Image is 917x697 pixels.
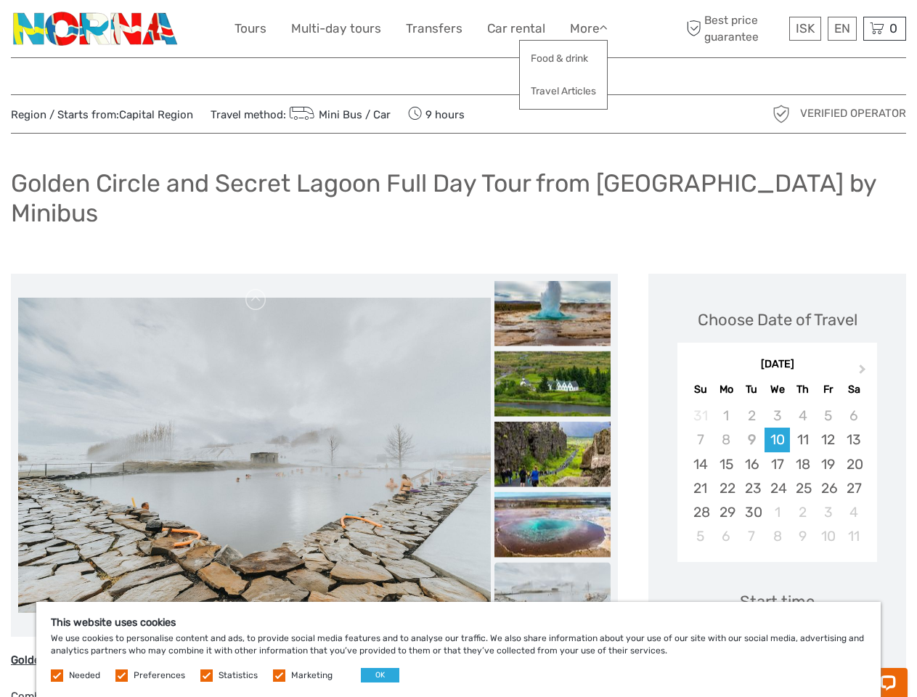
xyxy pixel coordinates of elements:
[841,428,866,452] div: Choose Saturday, September 13th, 2025
[20,25,164,37] p: Chat now
[688,404,713,428] div: Not available Sunday, August 31st, 2025
[841,452,866,476] div: Choose Saturday, September 20th, 2025
[494,422,611,487] img: a7fd3d70b7ad4b8ba32a8b37fb877825_slider_thumbnail.jpeg
[682,404,872,548] div: month 2025-09
[790,452,815,476] div: Choose Thursday, September 18th, 2025
[841,404,866,428] div: Not available Saturday, September 6th, 2025
[520,77,607,105] a: Travel Articles
[714,428,739,452] div: Not available Monday, September 8th, 2025
[770,102,793,126] img: verified_operator_grey_128.png
[790,476,815,500] div: Choose Thursday, September 25th, 2025
[119,108,193,121] a: Capital Region
[765,524,790,548] div: Choose Wednesday, October 8th, 2025
[765,404,790,428] div: Not available Wednesday, September 3rd, 2025
[852,361,876,384] button: Next Month
[494,351,611,417] img: 5c30f65eb33446f29c6a0ef8d8cfcf3a_slider_thumbnail.jpeg
[790,500,815,524] div: Choose Thursday, October 2nd, 2025
[765,500,790,524] div: Choose Wednesday, October 1st, 2025
[677,357,877,372] div: [DATE]
[51,616,866,629] h5: This website uses cookies
[714,500,739,524] div: Choose Monday, September 29th, 2025
[36,602,881,697] div: We use cookies to personalise content and ads, to provide social media features and to analyse ou...
[406,18,462,39] a: Transfers
[790,404,815,428] div: Not available Thursday, September 4th, 2025
[219,669,258,682] label: Statistics
[739,380,765,399] div: Tu
[739,452,765,476] div: Choose Tuesday, September 16th, 2025
[739,476,765,500] div: Choose Tuesday, September 23rd, 2025
[828,17,857,41] div: EN
[815,476,841,500] div: Choose Friday, September 26th, 2025
[841,380,866,399] div: Sa
[765,428,790,452] div: Choose Wednesday, September 10th, 2025
[167,23,184,40] button: Open LiveChat chat widget
[487,18,545,39] a: Car rental
[765,476,790,500] div: Choose Wednesday, September 24th, 2025
[740,590,815,613] div: Start time
[570,18,608,39] a: More
[815,380,841,399] div: Fr
[815,452,841,476] div: Choose Friday, September 19th, 2025
[698,309,857,331] div: Choose Date of Travel
[286,108,391,121] a: Mini Bus / Car
[714,380,739,399] div: Mo
[739,404,765,428] div: Not available Tuesday, September 2nd, 2025
[815,524,841,548] div: Choose Friday, October 10th, 2025
[688,524,713,548] div: Choose Sunday, October 5th, 2025
[688,380,713,399] div: Su
[765,452,790,476] div: Choose Wednesday, September 17th, 2025
[408,104,465,124] span: 9 hours
[69,669,100,682] label: Needed
[815,500,841,524] div: Choose Friday, October 3rd, 2025
[682,12,786,44] span: Best price guarantee
[796,21,815,36] span: ISK
[688,476,713,500] div: Choose Sunday, September 21st, 2025
[800,106,906,121] span: Verified Operator
[494,492,611,558] img: 73d383f889034e2b8272f6c95c9bb144_slider_thumbnail.jpeg
[815,428,841,452] div: Choose Friday, September 12th, 2025
[688,500,713,524] div: Choose Sunday, September 28th, 2025
[841,524,866,548] div: Choose Saturday, October 11th, 2025
[11,11,182,46] img: 3202-b9b3bc54-fa5a-4c2d-a914-9444aec66679_logo_small.png
[494,281,611,346] img: ee2a23257ed24f2b832a166b6def2673_slider_thumbnail.jpeg
[790,380,815,399] div: Th
[790,524,815,548] div: Choose Thursday, October 9th, 2025
[765,380,790,399] div: We
[714,452,739,476] div: Choose Monday, September 15th, 2025
[211,104,391,124] span: Travel method:
[841,476,866,500] div: Choose Saturday, September 27th, 2025
[361,668,399,682] button: OK
[11,653,163,667] u: Golden circle + Secret Lagoon
[520,44,607,73] a: Food & drink
[887,21,900,36] span: 0
[688,452,713,476] div: Choose Sunday, September 14th, 2025
[11,107,193,123] span: Region / Starts from:
[714,524,739,548] div: Choose Monday, October 6th, 2025
[739,428,765,452] div: Not available Tuesday, September 9th, 2025
[291,18,381,39] a: Multi-day tours
[134,669,185,682] label: Preferences
[815,404,841,428] div: Not available Friday, September 5th, 2025
[235,18,266,39] a: Tours
[494,563,611,628] img: 32ce5353c19a49d9af36b7e5982a7e63_slider_thumbnail.jpeg
[18,298,491,613] img: 32ce5353c19a49d9af36b7e5982a7e63_main_slider.jpeg
[790,428,815,452] div: Choose Thursday, September 11th, 2025
[714,404,739,428] div: Not available Monday, September 1st, 2025
[841,500,866,524] div: Choose Saturday, October 4th, 2025
[291,669,333,682] label: Marketing
[688,428,713,452] div: Not available Sunday, September 7th, 2025
[739,524,765,548] div: Choose Tuesday, October 7th, 2025
[714,476,739,500] div: Choose Monday, September 22nd, 2025
[739,500,765,524] div: Choose Tuesday, September 30th, 2025
[11,168,906,227] h1: Golden Circle and Secret Lagoon Full Day Tour from [GEOGRAPHIC_DATA] by Minibus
